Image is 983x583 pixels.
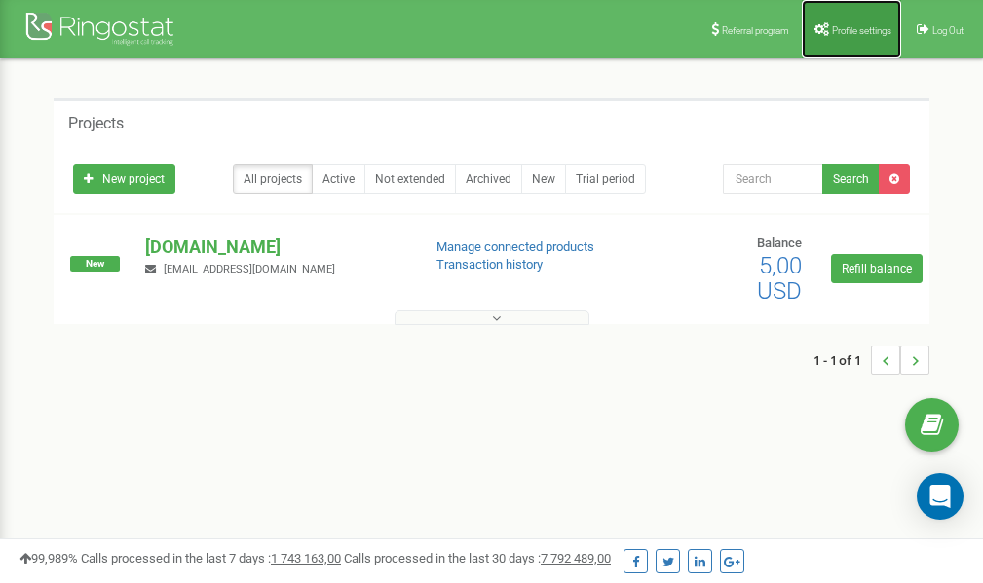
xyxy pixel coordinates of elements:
[70,256,120,272] span: New
[832,25,891,36] span: Profile settings
[757,252,802,305] span: 5,00 USD
[73,164,175,194] a: New project
[312,164,365,194] a: Active
[19,551,78,565] span: 99,989%
[81,551,341,565] span: Calls processed in the last 7 days :
[364,164,456,194] a: Not extended
[723,164,823,194] input: Search
[436,239,594,254] a: Manage connected products
[813,326,929,394] nav: ...
[344,551,611,565] span: Calls processed in the last 30 days :
[757,236,802,250] span: Balance
[455,164,522,194] a: Archived
[722,25,789,36] span: Referral program
[565,164,646,194] a: Trial period
[233,164,313,194] a: All projects
[932,25,964,36] span: Log Out
[145,235,404,260] p: [DOMAIN_NAME]
[917,473,964,520] div: Open Intercom Messenger
[436,257,543,272] a: Transaction history
[164,263,335,275] span: [EMAIL_ADDRESS][DOMAIN_NAME]
[68,115,124,132] h5: Projects
[271,551,341,565] u: 1 743 163,00
[831,254,923,283] a: Refill balance
[813,346,871,375] span: 1 - 1 of 1
[822,164,880,194] button: Search
[521,164,566,194] a: New
[541,551,611,565] u: 7 792 489,00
